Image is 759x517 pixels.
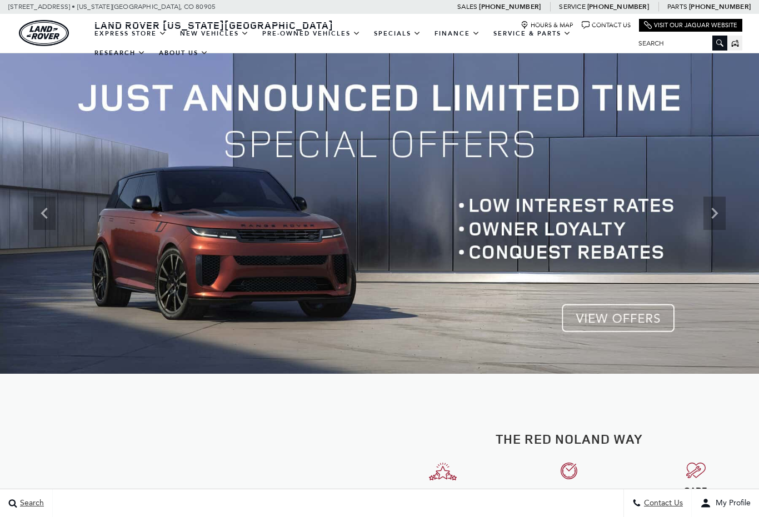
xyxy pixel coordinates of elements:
[692,489,759,517] button: user-profile-menu
[559,3,585,11] span: Service
[19,20,69,46] img: Land Rover
[487,24,578,43] a: Service & Parts
[428,24,487,43] a: Finance
[587,2,649,11] a: [PHONE_NUMBER]
[256,24,367,43] a: Pre-Owned Vehicles
[19,20,69,46] a: land-rover
[88,24,173,43] a: EXPRESS STORE
[457,3,477,11] span: Sales
[630,37,727,50] input: Search
[641,499,683,508] span: Contact Us
[88,43,152,63] a: Research
[88,18,340,32] a: Land Rover [US_STATE][GEOGRAPHIC_DATA]
[367,24,428,43] a: Specials
[416,486,470,499] strong: EXPERIENCE
[711,499,751,508] span: My Profile
[689,2,751,11] a: [PHONE_NUMBER]
[173,24,256,43] a: New Vehicles
[17,499,44,508] span: Search
[644,21,737,29] a: Visit Our Jaguar Website
[152,43,215,63] a: About Us
[479,2,541,11] a: [PHONE_NUMBER]
[388,431,751,446] h2: The Red Noland Way
[94,18,333,32] span: Land Rover [US_STATE][GEOGRAPHIC_DATA]
[8,3,216,11] a: [STREET_ADDRESS] • [US_STATE][GEOGRAPHIC_DATA], CO 80905
[521,21,573,29] a: Hours & Map
[582,21,631,29] a: Contact Us
[538,485,600,498] strong: CONVENIENCE
[88,24,630,63] nav: Main Navigation
[684,484,707,496] strong: CARE
[667,3,687,11] span: Parts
